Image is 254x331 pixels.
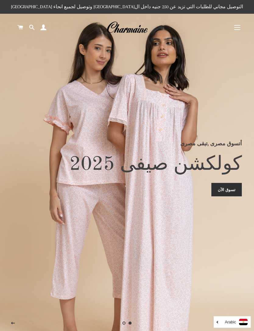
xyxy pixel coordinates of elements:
img: Charmaine Egypt [107,21,148,34]
a: تحميل الصور 2 [121,320,127,326]
a: تسوق الآن [211,183,242,196]
i: Arabic [225,320,236,324]
a: الصفحه 1current [127,320,133,326]
button: الصفحه التالية [234,316,249,331]
p: أتسوق مصرى ,تبقى مصرى [12,139,242,148]
a: Arabic [217,319,248,325]
h2: كولكشن صيفى 2025 [12,152,242,177]
button: الصفحه السابقة [5,316,21,331]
